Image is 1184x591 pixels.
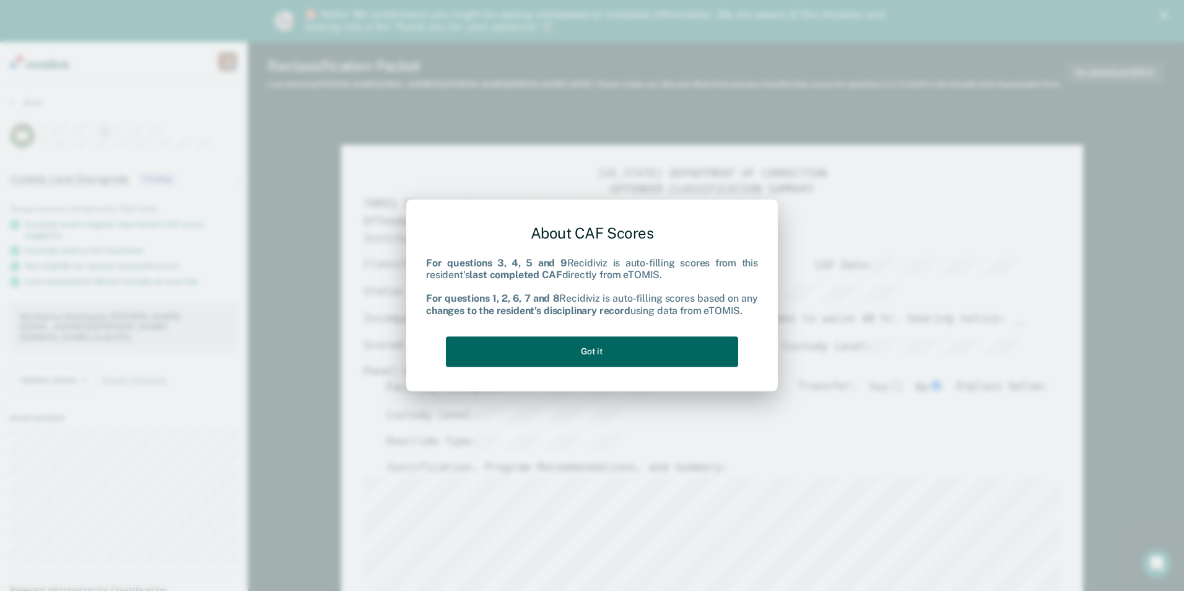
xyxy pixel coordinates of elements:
[426,257,758,317] div: Recidiviz is auto-filling scores from this resident's directly from eTOMIS. Recidiviz is auto-fil...
[426,293,559,305] b: For questions 1, 2, 6, 7 and 8
[426,305,630,317] b: changes to the resident's disciplinary record
[1160,11,1173,19] div: Close
[426,214,758,252] div: About CAF Scores
[446,336,738,367] button: Got it
[469,269,562,281] b: last completed CAF
[305,9,889,33] div: 🚨 Hello! We understand you might be seeing mislabeled or outdated information. We are aware of th...
[426,257,567,269] b: For questions 3, 4, 5 and 9
[275,11,295,31] img: Profile image for Kim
